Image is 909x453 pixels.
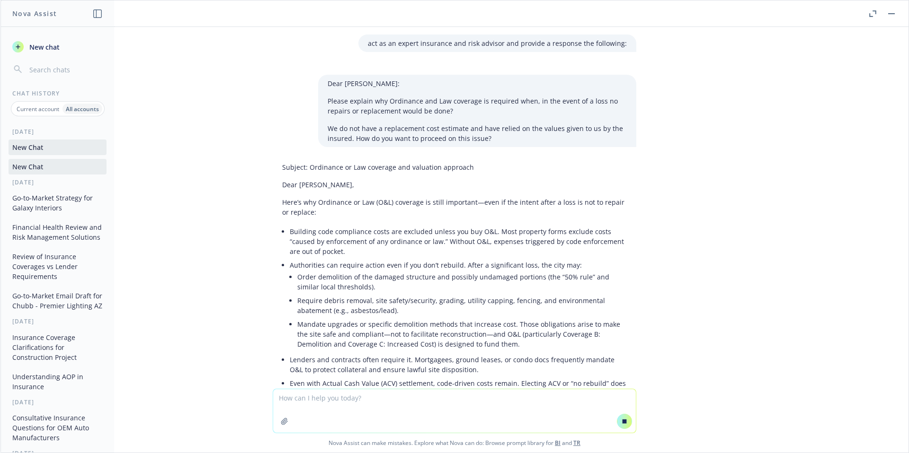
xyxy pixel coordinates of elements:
li: Mandate upgrades or specific demolition methods that increase cost. Those obligations arise to ma... [297,317,627,351]
li: Even with Actual Cash Value (ACV) settlement, code-driven costs remain. Electing ACV or “no rebui... [290,376,627,400]
button: Go-to-Market Strategy for Galaxy Interiors [9,190,107,216]
li: Order demolition of the damaged structure and possibly undamaged portions (the “50% rule” and sim... [297,270,627,294]
button: New Chat [9,159,107,174]
button: Insurance Coverage Clarifications for Construction Project [9,330,107,365]
li: Require debris removal, site safety/security, grading, utility capping, fencing, and environmenta... [297,294,627,317]
p: Current account [17,105,59,113]
div: [DATE] [1,317,114,325]
p: Subject: Ordinance or Law coverage and valuation approach [282,162,627,172]
p: All accounts [66,105,99,113]
h1: Nova Assist [12,9,57,18]
span: Nova Assist can make mistakes. Explore what Nova can do: Browse prompt library for and [4,433,905,453]
p: Dear [PERSON_NAME]: [328,78,627,88]
button: Go-to-Market Email Draft for Chubb - Premier Lighting AZ [9,288,107,314]
li: Lenders and contracts often require it. Mortgagees, ground leases, or condo docs frequently manda... [290,353,627,376]
p: We do not have a replacement cost estimate and have relied on the values given to us by the insur... [328,123,627,143]
button: New Chat [9,139,107,155]
div: Chat History [1,89,114,97]
button: Consultative Insurance Questions for OEM Auto Manufacturers [9,410,107,445]
p: Dear [PERSON_NAME], [282,180,627,190]
div: [DATE] [1,398,114,406]
button: Financial Health Review and Risk Management Solutions [9,219,107,245]
input: Search chats [27,63,103,76]
a: TR [573,439,580,447]
p: act as an expert insurance and risk advisor and provide a response the following: [368,38,627,48]
span: New chat [27,42,60,52]
button: Review of Insurance Coverages vs Lender Requirements [9,249,107,284]
div: [DATE] [1,178,114,186]
a: BI [555,439,561,447]
button: New chat [9,38,107,55]
button: Understanding AOP in Insurance [9,369,107,394]
p: Here’s why Ordinance or Law (O&L) coverage is still important—even if the intent after a loss is ... [282,197,627,217]
div: [DATE] [1,128,114,136]
li: Authorities can require action even if you don’t rebuild. After a significant loss, the city may: [290,258,627,353]
p: Please explain why Ordinance and Law coverage is required when, in the event of a loss no repairs... [328,96,627,116]
li: Building code compliance costs are excluded unless you buy O&L. Most property forms exclude costs... [290,225,627,258]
